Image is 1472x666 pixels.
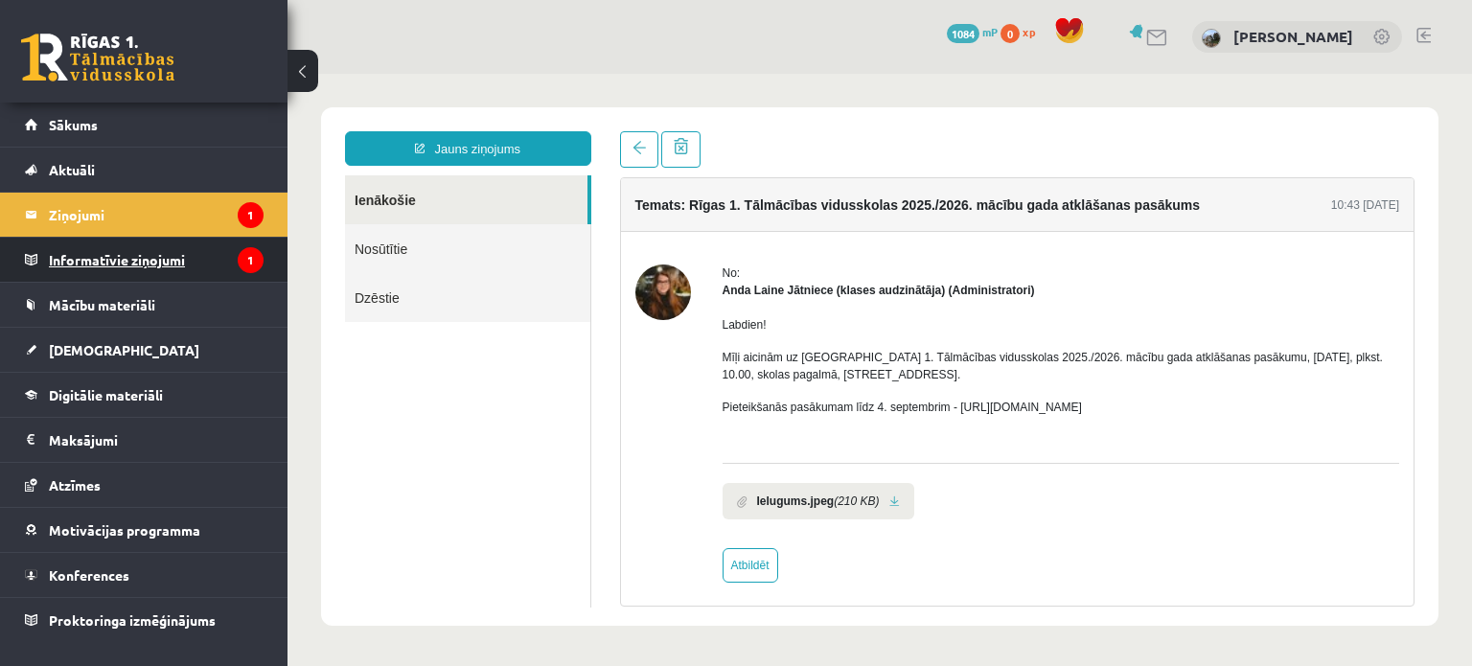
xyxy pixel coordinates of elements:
[1023,24,1035,39] span: xp
[470,419,547,436] b: Ielugums.jpeg
[25,373,264,417] a: Digitālie materiāli
[49,476,101,494] span: Atzīmes
[238,202,264,228] i: 1
[49,386,163,403] span: Digitālie materiāli
[947,24,998,39] a: 1084 mP
[21,34,174,81] a: Rīgas 1. Tālmācības vidusskola
[25,418,264,462] a: Maksājumi
[49,521,200,539] span: Motivācijas programma
[25,103,264,147] a: Sākums
[25,553,264,597] a: Konferences
[25,598,264,642] a: Proktoringa izmēģinājums
[25,193,264,237] a: Ziņojumi1
[49,296,155,313] span: Mācību materiāli
[49,418,264,462] legend: Maksājumi
[982,24,998,39] span: mP
[25,328,264,372] a: [DEMOGRAPHIC_DATA]
[435,191,1113,208] div: No:
[348,124,913,139] h4: Temats: Rīgas 1. Tālmācības vidusskolas 2025./2026. mācību gada atklāšanas pasākums
[49,116,98,133] span: Sākums
[1233,27,1353,46] a: [PERSON_NAME]
[25,508,264,552] a: Motivācijas programma
[435,210,747,223] strong: Anda Laine Jātniece (klases audzinātāja) (Administratori)
[49,611,216,629] span: Proktoringa izmēģinājums
[49,341,199,358] span: [DEMOGRAPHIC_DATA]
[546,419,591,436] i: (210 KB)
[57,199,303,248] a: Dzēstie
[1044,123,1112,140] div: 10:43 [DATE]
[25,238,264,282] a: Informatīvie ziņojumi1
[1202,29,1221,48] img: Elizabete Marta Ziļeva
[57,57,304,92] a: Jauns ziņojums
[57,150,303,199] a: Nosūtītie
[435,275,1113,310] p: Mīļi aicinām uz [GEOGRAPHIC_DATA] 1. Tālmācības vidusskolas 2025./2026. mācību gada atklāšanas pa...
[49,193,264,237] legend: Ziņojumi
[435,325,1113,342] p: Pieteikšanās pasākumam līdz 4. septembrim - [URL][DOMAIN_NAME]
[49,566,129,584] span: Konferences
[947,24,979,43] span: 1084
[25,463,264,507] a: Atzīmes
[238,247,264,273] i: 1
[435,474,491,509] a: Atbildēt
[435,242,1113,260] p: Labdien!
[49,238,264,282] legend: Informatīvie ziņojumi
[25,148,264,192] a: Aktuāli
[1000,24,1020,43] span: 0
[1000,24,1045,39] a: 0 xp
[348,191,403,246] img: Anda Laine Jātniece (klases audzinātāja)
[25,283,264,327] a: Mācību materiāli
[57,102,300,150] a: Ienākošie
[49,161,95,178] span: Aktuāli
